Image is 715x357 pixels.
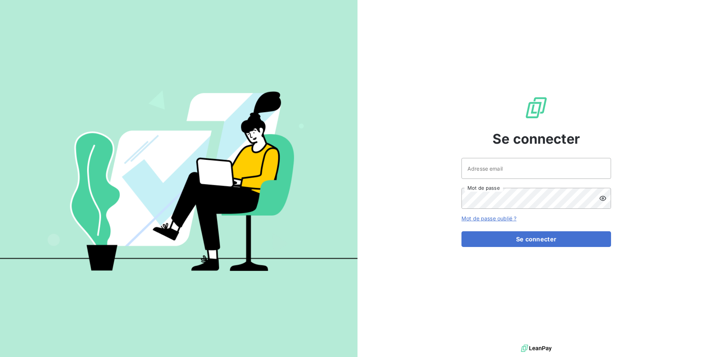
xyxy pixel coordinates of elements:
[461,158,611,179] input: placeholder
[492,129,580,149] span: Se connecter
[461,215,516,222] a: Mot de passe oublié ?
[524,96,548,120] img: Logo LeanPay
[521,343,552,354] img: logo
[461,231,611,247] button: Se connecter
